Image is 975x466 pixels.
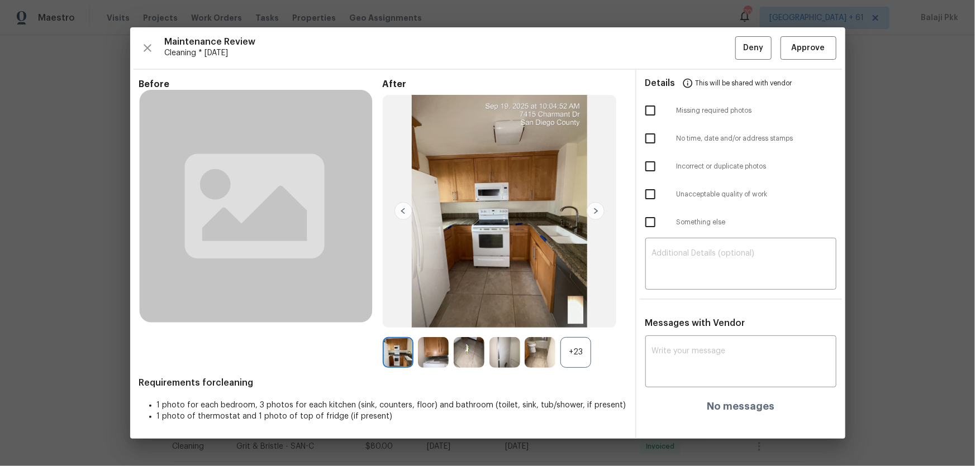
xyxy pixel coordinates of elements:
[165,47,735,59] span: Cleaning * [DATE]
[636,208,845,236] div: Something else
[636,124,845,152] div: No time, date and/or address stamps
[735,36,772,60] button: Deny
[560,337,591,368] div: +23
[165,36,735,47] span: Maintenance Review
[139,79,383,90] span: Before
[743,41,763,55] span: Deny
[157,411,626,422] li: 1 photo of thermostat and 1 photo of top of fridge (if present)
[696,70,792,97] span: This will be shared with vendor
[781,36,836,60] button: Approve
[645,70,676,97] span: Details
[636,180,845,208] div: Unacceptable quality of work
[677,134,836,143] span: No time, date and/or address stamps
[677,218,836,227] span: Something else
[636,97,845,124] div: Missing required photos
[139,377,626,388] span: Requirements for cleaning
[677,106,836,116] span: Missing required photos
[394,202,412,220] img: left-chevron-button-url
[677,162,836,171] span: Incorrect or duplicate photos
[383,79,626,90] span: After
[157,400,626,411] li: 1 photo for each bedroom, 3 photos for each kitchen (sink, counters, floor) and bathroom (toilet,...
[792,41,825,55] span: Approve
[636,152,845,180] div: Incorrect or duplicate photos
[707,401,774,412] h4: No messages
[677,190,836,199] span: Unacceptable quality of work
[587,202,605,220] img: right-chevron-button-url
[645,319,745,328] span: Messages with Vendor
